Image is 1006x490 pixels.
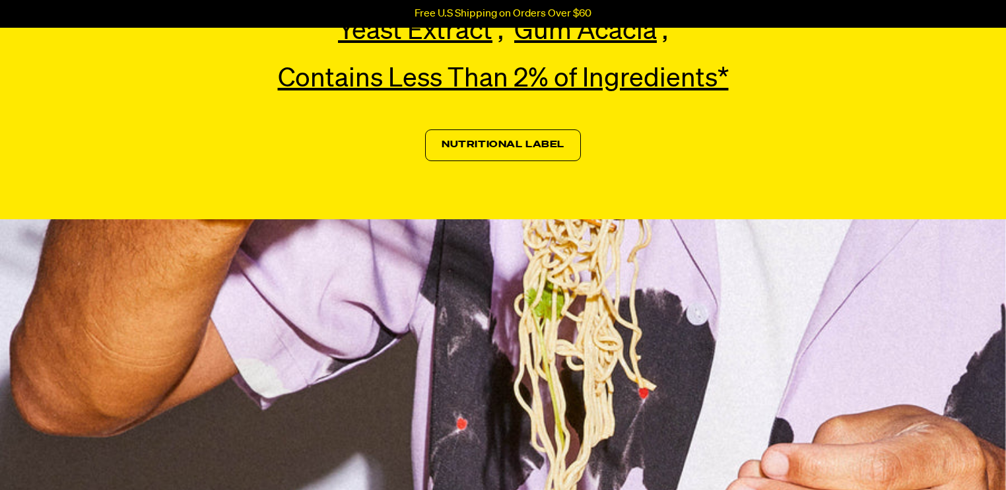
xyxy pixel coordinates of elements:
[7,429,139,483] iframe: Marketing Popup
[514,18,657,45] span: Gum Acacia
[415,8,591,20] p: Free U.S Shipping on Orders Over $60
[278,66,729,92] span: Contains Less Than 2% of Ingredients*
[425,129,581,161] a: Nutritional Label
[338,18,492,45] span: Yeast Extract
